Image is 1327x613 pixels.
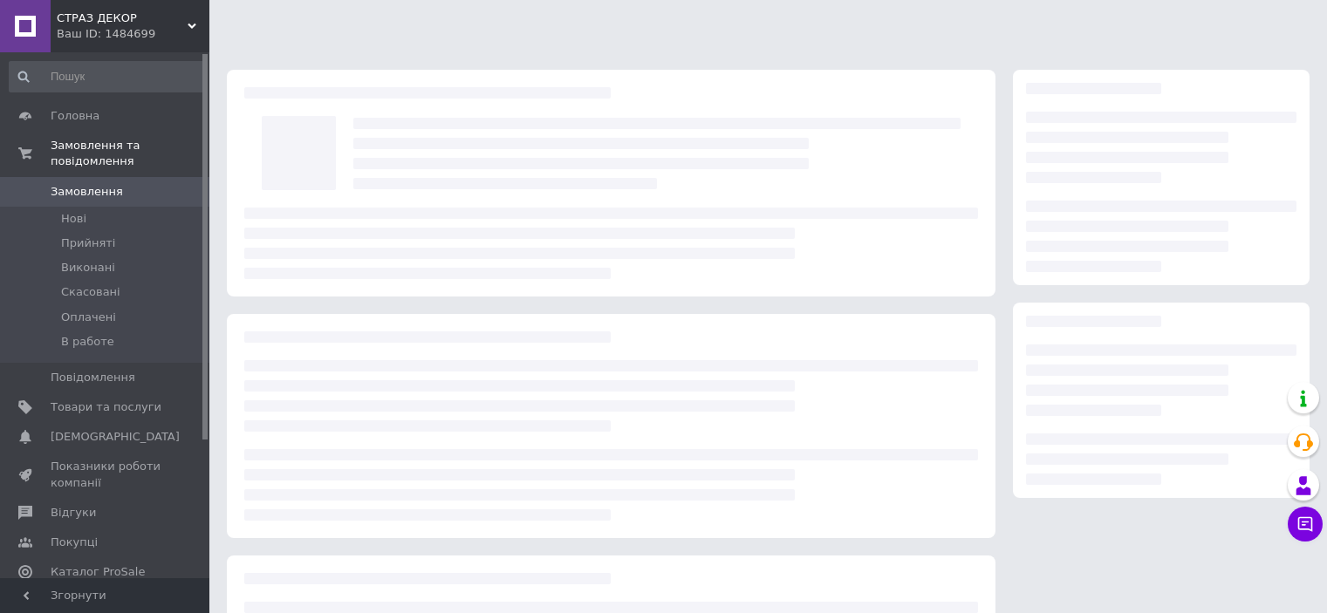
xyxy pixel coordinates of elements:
[61,310,116,325] span: Оплачені
[61,260,115,276] span: Виконані
[51,399,161,415] span: Товари та послуги
[51,564,145,580] span: Каталог ProSale
[51,459,161,490] span: Показники роботи компанії
[51,429,180,445] span: [DEMOGRAPHIC_DATA]
[51,505,96,521] span: Відгуки
[51,535,98,550] span: Покупці
[57,10,188,26] span: СТРАЗ ДЕКОР
[61,284,120,300] span: Скасовані
[51,184,123,200] span: Замовлення
[1288,507,1323,541] button: Чат з покупцем
[61,334,114,350] span: В работе
[9,61,206,92] input: Пошук
[51,138,209,169] span: Замовлення та повідомлення
[61,211,86,227] span: Нові
[51,108,99,124] span: Головна
[57,26,209,42] div: Ваш ID: 1484699
[51,370,135,385] span: Повідомлення
[61,235,115,251] span: Прийняті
